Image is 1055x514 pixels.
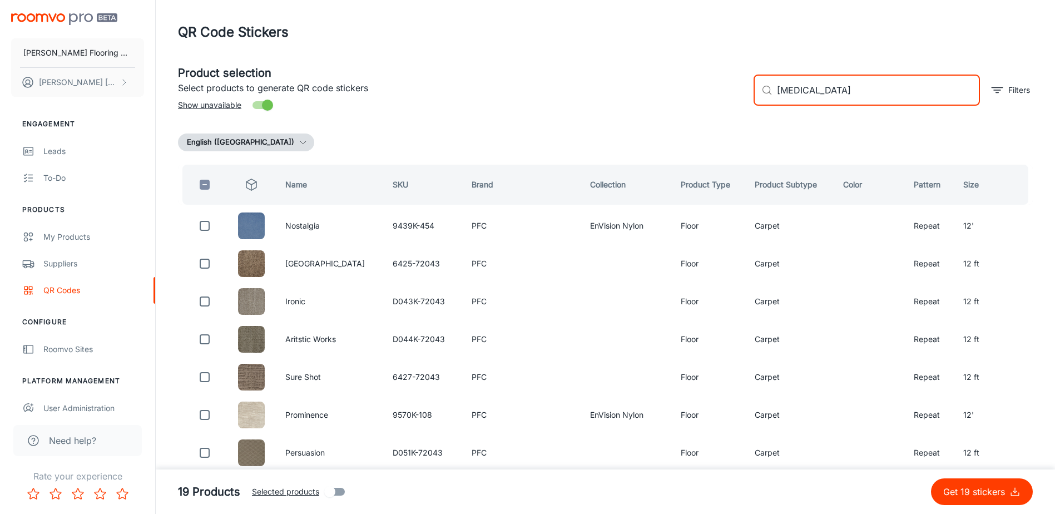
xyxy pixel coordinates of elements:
[9,469,146,483] p: Rate your experience
[463,436,581,469] td: PFC
[89,483,111,505] button: Rate 4 star
[43,258,144,270] div: Suppliers
[111,483,133,505] button: Rate 5 star
[746,398,834,432] td: Carpet
[276,436,384,469] td: Persuasion
[276,165,384,205] th: Name
[954,247,1033,280] td: 12 ft
[834,165,905,205] th: Color
[746,360,834,394] td: Carpet
[67,483,89,505] button: Rate 3 star
[672,285,746,318] td: Floor
[276,360,384,394] td: Sure Shot
[943,485,1009,498] p: Get 19 stickers
[276,323,384,356] td: Aritstic Works
[463,323,581,356] td: PFC
[384,436,463,469] td: D051K-72043
[384,165,463,205] th: SKU
[43,284,144,296] div: QR Codes
[384,209,463,243] td: 9439K-454
[178,81,745,95] p: Select products to generate QR code stickers
[954,209,1033,243] td: 12'
[384,285,463,318] td: D043K-72043
[954,436,1033,469] td: 12 ft
[581,209,671,243] td: EnVision Nylon
[672,360,746,394] td: Floor
[276,247,384,280] td: [GEOGRAPHIC_DATA]
[23,47,132,59] p: [PERSON_NAME] Flooring Stores
[276,209,384,243] td: Nostalgia
[672,165,746,205] th: Product Type
[43,231,144,243] div: My Products
[178,65,745,81] h5: Product selection
[581,165,671,205] th: Collection
[43,145,144,157] div: Leads
[22,483,44,505] button: Rate 1 star
[463,285,581,318] td: PFC
[49,434,96,447] span: Need help?
[463,209,581,243] td: PFC
[905,285,954,318] td: Repeat
[954,285,1033,318] td: 12 ft
[746,285,834,318] td: Carpet
[178,483,240,500] h5: 19 Products
[384,398,463,432] td: 9570K-108
[39,76,117,88] p: [PERSON_NAME] [PERSON_NAME]
[746,323,834,356] td: Carpet
[746,247,834,280] td: Carpet
[43,172,144,184] div: To-do
[252,486,319,498] span: Selected products
[905,360,954,394] td: Repeat
[384,360,463,394] td: 6427-72043
[954,323,1033,356] td: 12 ft
[384,323,463,356] td: D044K-72043
[672,323,746,356] td: Floor
[905,165,954,205] th: Pattern
[44,483,67,505] button: Rate 2 star
[989,81,1033,99] button: filter
[276,398,384,432] td: Prominence
[178,99,241,111] span: Show unavailable
[672,398,746,432] td: Floor
[672,247,746,280] td: Floor
[746,436,834,469] td: Carpet
[463,398,581,432] td: PFC
[581,398,671,432] td: EnVision Nylon
[905,323,954,356] td: Repeat
[954,165,1033,205] th: Size
[905,209,954,243] td: Repeat
[276,285,384,318] td: Ironic
[11,13,117,25] img: Roomvo PRO Beta
[11,68,144,97] button: [PERSON_NAME] [PERSON_NAME]
[1008,84,1030,96] p: Filters
[672,436,746,469] td: Floor
[43,402,144,414] div: User Administration
[178,134,314,151] button: English ([GEOGRAPHIC_DATA])
[746,209,834,243] td: Carpet
[905,247,954,280] td: Repeat
[384,247,463,280] td: 6425-72043
[463,360,581,394] td: PFC
[178,22,289,42] h1: QR Code Stickers
[11,38,144,67] button: [PERSON_NAME] Flooring Stores
[43,343,144,355] div: Roomvo Sites
[777,75,980,106] input: Search by SKU, brand, collection...
[905,398,954,432] td: Repeat
[672,209,746,243] td: Floor
[931,478,1033,505] button: Get 19 stickers
[746,165,834,205] th: Product Subtype
[463,165,581,205] th: Brand
[905,436,954,469] td: Repeat
[463,247,581,280] td: PFC
[954,398,1033,432] td: 12'
[954,360,1033,394] td: 12 ft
